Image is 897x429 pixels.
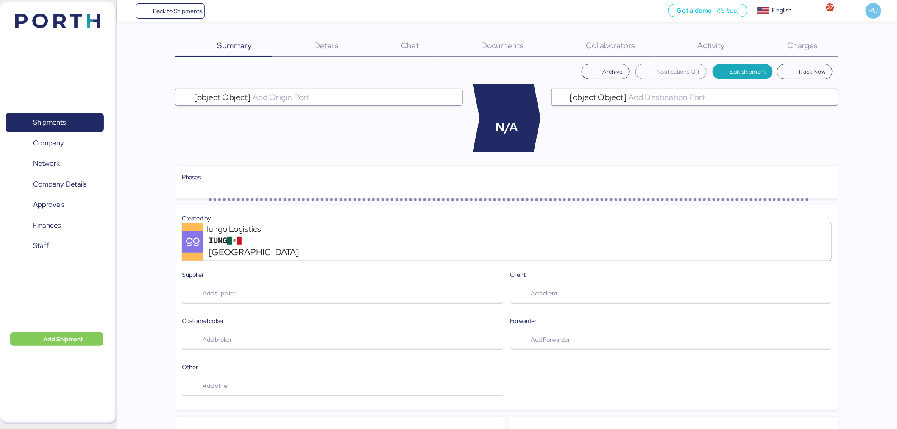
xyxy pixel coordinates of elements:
span: Add broker [203,334,232,345]
a: Company [6,134,104,153]
a: Finances [6,216,104,235]
span: Finances [33,219,61,231]
span: Archive [602,67,623,77]
span: Company [33,137,64,149]
button: Add supplier [182,283,503,304]
button: Archive [582,64,630,79]
span: RU [869,5,878,16]
div: Phases [182,173,832,182]
span: Notifications Off [657,67,700,77]
span: Shipments [33,116,66,128]
span: N/A [496,118,518,136]
button: Add other [182,375,503,396]
button: Menu [122,4,136,18]
button: Add client [510,283,832,304]
button: Notifications Off [635,64,707,79]
button: Edit shipment [713,64,773,79]
span: Activity [698,40,725,51]
span: [object Object] [194,93,251,101]
span: [object Object] [570,93,627,101]
a: Staff [6,236,104,256]
button: Add Shipment [10,332,103,346]
span: Add supplier [203,288,236,298]
button: Add broker [182,329,503,350]
span: Company Details [33,178,86,190]
span: Network [33,157,60,170]
span: Documents [482,40,524,51]
span: Add Shipment [43,334,83,344]
span: Details [314,40,339,51]
span: Back to Shipments [153,6,202,16]
span: Collaborators [586,40,635,51]
div: Iungo Logistics [207,223,309,235]
a: Back to Shipments [136,3,205,19]
span: Chat [401,40,419,51]
div: English [772,6,792,15]
span: Approvals [33,198,64,211]
span: Summary [217,40,252,51]
span: [GEOGRAPHIC_DATA] [209,245,299,259]
a: Approvals [6,195,104,214]
input: [object Object] [251,92,459,102]
span: Charges [788,40,818,51]
a: Shipments [6,113,104,132]
input: [object Object] [627,92,835,102]
span: Add Forwarder [531,334,571,345]
span: Track Now [798,67,826,77]
span: Staff [33,240,49,252]
button: Track Now [777,64,833,79]
span: Edit shipment [730,67,766,77]
a: Company Details [6,175,104,194]
span: Add client [531,288,558,298]
span: Add other [203,381,229,391]
a: Network [6,154,104,173]
div: Created by [182,214,832,223]
button: Add Forwarder [510,329,832,350]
